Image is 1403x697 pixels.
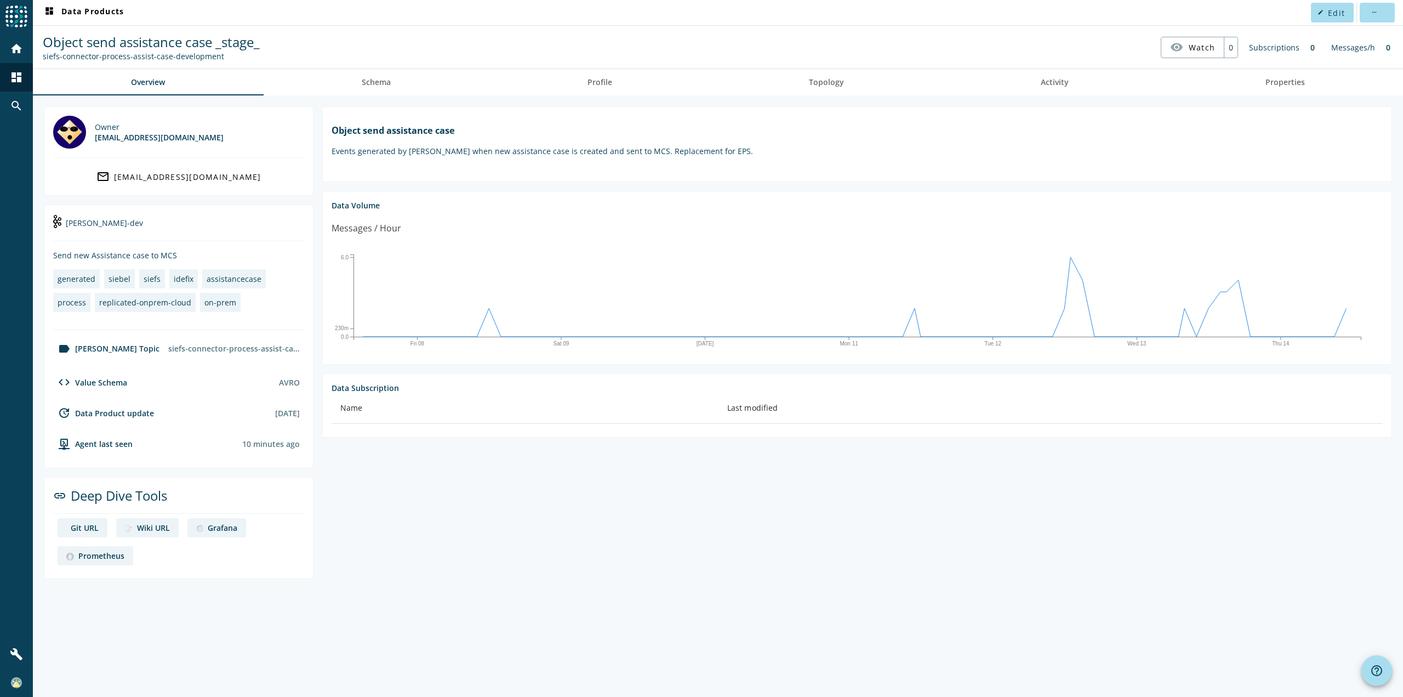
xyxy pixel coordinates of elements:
span: Data Products [43,6,124,19]
div: Kafka Topic: siefs-connector-process-assist-case-development [43,51,260,61]
div: 0 [1305,37,1320,58]
text: Fri 08 [410,341,425,347]
a: deep dive imageGit URL [58,518,107,537]
button: Edit [1311,3,1354,22]
span: Edit [1328,8,1345,18]
div: Wiki URL [137,523,170,533]
button: Data Products [38,3,128,22]
div: [PERSON_NAME]-dev [53,214,304,241]
mat-icon: dashboard [10,71,23,84]
img: kafka-dev [53,215,61,228]
img: deep dive image [66,553,74,560]
mat-icon: dashboard [43,6,56,19]
a: [EMAIL_ADDRESS][DOMAIN_NAME] [53,167,304,186]
div: on-prem [204,297,236,308]
mat-icon: more_horiz [1371,9,1377,15]
span: Properties [1265,78,1305,86]
text: 230m [335,325,349,331]
div: Data Product update [53,406,154,420]
div: siefs [144,274,161,284]
mat-icon: build [10,648,23,661]
div: process [58,297,86,308]
mat-icon: home [10,42,23,55]
div: Deep Dive Tools [53,486,304,514]
div: idefix [174,274,193,284]
mat-icon: help_outline [1370,664,1383,677]
div: [PERSON_NAME] Topic [53,342,159,355]
span: Object send assistance case _stage_ [43,33,260,51]
th: Last modified [718,393,1383,424]
img: 411ad8e8f5da571e2131dc1144fce495 [11,677,22,688]
span: Topology [809,78,844,86]
div: Data Subscription [332,383,1383,393]
div: [EMAIL_ADDRESS][DOMAIN_NAME] [95,132,224,143]
a: deep dive imagePrometheus [58,546,133,565]
button: Watch [1161,37,1224,57]
p: Events generated by [PERSON_NAME] when new assistance case is created and sent to MCS. Replacemen... [332,146,1383,156]
div: Value Schema [53,376,127,389]
span: Profile [588,78,612,86]
text: 6.0 [341,254,349,260]
div: Messages / Hour [332,222,401,235]
div: Grafana [208,523,237,533]
mat-icon: code [58,376,71,389]
img: spoud-logo.svg [5,5,27,27]
th: Name [332,393,718,424]
a: deep dive imageWiki URL [116,518,179,537]
mat-icon: label [58,342,71,355]
img: deep dive image [125,525,133,532]
div: Subscriptions [1244,37,1305,58]
div: [DATE] [275,408,300,418]
text: Thu 14 [1272,341,1290,347]
img: deep dive image [196,525,203,532]
span: Activity [1041,78,1069,86]
span: Overview [131,78,165,86]
div: Send new Assistance case to MCS [53,250,304,260]
h1: Object send assistance case [332,124,1383,137]
mat-icon: edit [1318,9,1324,15]
mat-icon: visibility [1170,41,1183,54]
div: 0 [1224,37,1237,58]
div: siefs-connector-process-assist-case-development [164,339,304,358]
mat-icon: link [53,489,66,502]
img: DL_301529@mobi.ch [53,116,86,149]
div: assistancecase [207,274,261,284]
text: Tue 12 [984,341,1001,347]
div: Prometheus [78,551,124,561]
mat-icon: mail_outline [96,170,110,183]
div: replicated-onprem-cloud [99,297,191,308]
mat-icon: update [58,406,71,420]
div: AVRO [279,377,300,388]
mat-icon: search [10,99,23,112]
div: Data Volume [332,200,1383,211]
text: Wed 13 [1127,341,1147,347]
text: [DATE] [697,341,714,347]
div: 0 [1381,37,1396,58]
div: [EMAIL_ADDRESS][DOMAIN_NAME] [114,172,261,182]
text: 0.0 [341,333,349,339]
text: Sat 09 [553,341,569,347]
a: deep dive imageGrafana [187,518,246,537]
span: Schema [362,78,391,86]
div: generated [58,274,95,284]
div: Agents typically reports every 15min to 1h [242,439,300,449]
div: Owner [95,122,224,132]
div: Messages/h [1326,37,1381,58]
div: siebel [109,274,130,284]
text: Mon 11 [840,341,858,347]
div: Git URL [71,523,99,533]
span: Watch [1189,38,1215,57]
div: agent-env-test [53,437,133,450]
